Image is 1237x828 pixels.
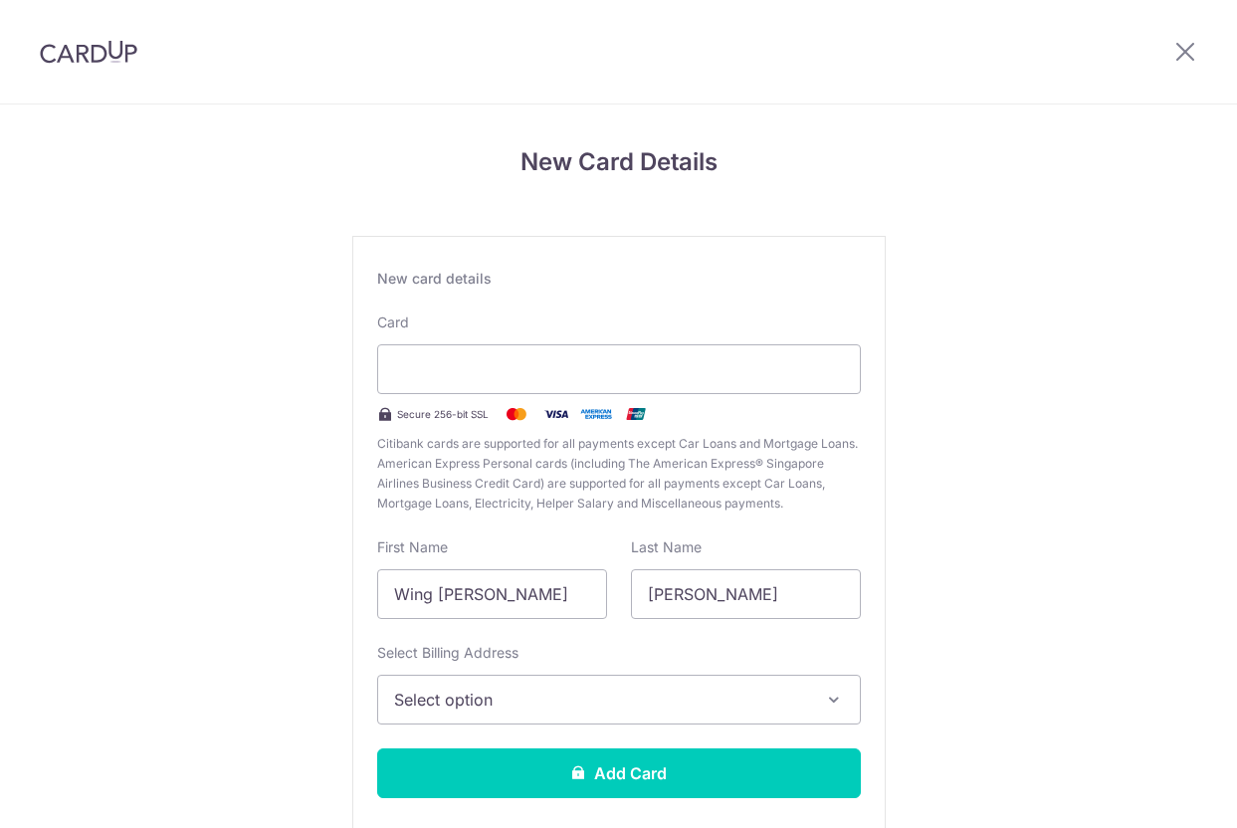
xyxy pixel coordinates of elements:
[397,406,489,422] span: Secure 256-bit SSL
[394,688,808,712] span: Select option
[377,434,861,514] span: Citibank cards are supported for all payments except Car Loans and Mortgage Loans. American Expre...
[377,537,448,557] label: First Name
[497,402,536,426] img: Mastercard
[377,312,409,332] label: Card
[536,402,576,426] img: Visa
[394,357,844,381] iframe: Secure card payment input frame
[40,40,137,64] img: CardUp
[352,144,886,180] h4: New Card Details
[377,269,861,289] div: New card details
[616,402,656,426] img: .alt.unionpay
[377,748,861,798] button: Add Card
[631,537,702,557] label: Last Name
[631,569,861,619] input: Cardholder Last Name
[576,402,616,426] img: .alt.amex
[377,569,607,619] input: Cardholder First Name
[377,675,861,724] button: Select option
[377,643,518,663] label: Select Billing Address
